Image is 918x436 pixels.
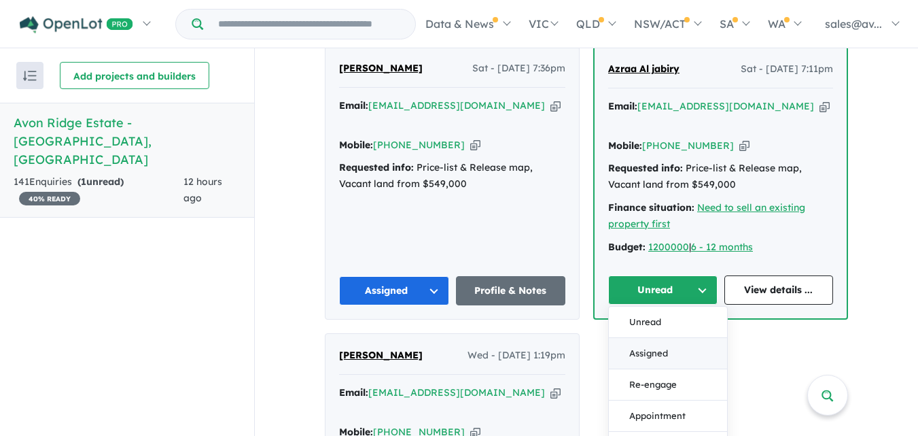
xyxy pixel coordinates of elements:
a: Need to sell an existing property first [608,201,805,230]
button: Copy [550,386,561,400]
span: Wed - [DATE] 1:19pm [467,348,565,364]
button: Copy [819,99,830,114]
strong: Requested info: [608,162,683,174]
a: [PHONE_NUMBER] [642,139,734,152]
div: | [608,239,833,256]
button: Copy [550,99,561,113]
strong: Email: [608,100,637,112]
a: Profile & Notes [456,276,566,305]
span: 40 % READY [19,192,80,205]
a: View details ... [724,275,834,305]
img: sort.svg [23,71,37,81]
a: 1200000 [648,241,689,253]
strong: Budget: [608,241,646,253]
button: Unread [608,275,718,305]
div: 141 Enquir ies [14,174,183,207]
span: Sat - [DATE] 7:11pm [741,61,833,78]
input: Try estate name, suburb, builder or developer [206,10,412,39]
span: 12 hours ago [183,175,222,204]
strong: Requested info: [339,161,414,173]
button: Assigned [609,338,727,369]
button: Assigned [339,276,449,305]
span: Azraa Al jabiry [608,63,679,75]
span: [PERSON_NAME] [339,62,423,74]
button: Appointment [609,401,727,432]
a: [EMAIL_ADDRESS][DOMAIN_NAME] [368,99,545,112]
strong: Mobile: [339,139,373,151]
div: Price-list & Release map, Vacant land from $549,000 [339,160,565,192]
span: Sat - [DATE] 7:36pm [472,61,565,77]
a: [PERSON_NAME] [339,61,423,77]
a: [PHONE_NUMBER] [373,139,465,151]
button: Copy [470,138,480,152]
button: Re-engage [609,369,727,401]
a: 6 - 12 months [691,241,753,253]
strong: Mobile: [608,139,642,152]
a: [EMAIL_ADDRESS][DOMAIN_NAME] [637,100,814,112]
h5: Avon Ridge Estate - [GEOGRAPHIC_DATA] , [GEOGRAPHIC_DATA] [14,114,241,169]
button: Copy [739,139,749,153]
span: sales@av... [825,17,882,31]
a: Azraa Al jabiry [608,61,679,78]
span: [PERSON_NAME] [339,349,423,361]
img: Openlot PRO Logo White [20,16,133,33]
strong: Finance situation: [608,201,694,214]
strong: ( unread) [77,175,124,188]
a: [EMAIL_ADDRESS][DOMAIN_NAME] [368,386,545,399]
div: Price-list & Release map, Vacant land from $549,000 [608,161,833,193]
a: [PERSON_NAME] [339,348,423,364]
strong: Email: [339,99,368,112]
span: 1 [81,175,86,188]
strong: Email: [339,386,368,399]
button: Unread [609,307,727,338]
button: Add projects and builders [60,62,209,89]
